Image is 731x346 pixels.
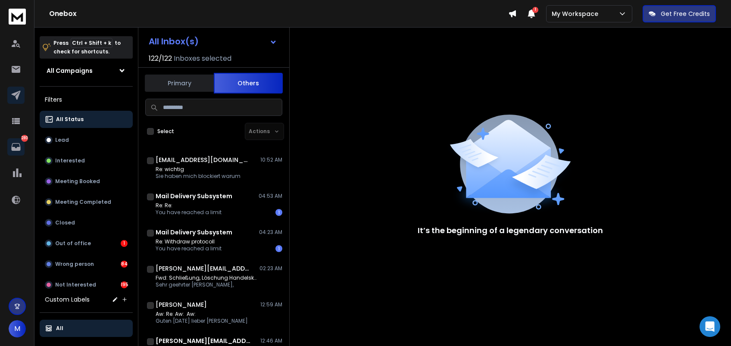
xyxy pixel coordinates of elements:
[40,193,133,211] button: Meeting Completed
[55,178,100,185] p: Meeting Booked
[156,202,222,209] p: Re: Re:
[40,276,133,293] button: Not Interested195
[214,73,283,94] button: Others
[40,152,133,169] button: Interested
[142,33,284,50] button: All Inbox(s)
[156,166,241,173] p: Re: wichtig
[56,325,63,332] p: All
[156,245,222,252] p: You have reached a limit
[149,37,199,46] h1: All Inbox(s)
[53,39,121,56] p: Press to check for shortcuts.
[532,7,538,13] span: 1
[21,135,28,142] p: 280
[700,316,720,337] div: Open Intercom Messenger
[259,193,282,199] p: 04:53 AM
[260,301,282,308] p: 12:59 AM
[9,9,26,25] img: logo
[156,337,250,345] h1: [PERSON_NAME][EMAIL_ADDRESS][DOMAIN_NAME]
[40,62,133,79] button: All Campaigns
[156,264,250,273] h1: [PERSON_NAME][EMAIL_ADDRESS][DOMAIN_NAME]
[9,320,26,337] button: M
[71,38,112,48] span: Ctrl + Shift + k
[40,320,133,337] button: All
[156,238,222,245] p: Re: Withdraw protocoll
[275,209,282,216] div: 1
[156,209,222,216] p: You have reached a limit
[552,9,602,18] p: My Workspace
[40,94,133,106] h3: Filters
[40,131,133,149] button: Lead
[49,9,508,19] h1: Onebox
[121,281,128,288] div: 195
[174,53,231,64] h3: Inboxes selected
[55,261,94,268] p: Wrong person
[156,300,207,309] h1: [PERSON_NAME]
[56,116,84,123] p: All Status
[156,228,232,237] h1: Mail Delivery Subsystem
[157,128,174,135] label: Select
[40,214,133,231] button: Closed
[156,274,259,281] p: Fwd: Schließung, Löschung Handelskonto
[47,66,93,75] h1: All Campaigns
[156,156,250,164] h1: [EMAIL_ADDRESS][DOMAIN_NAME]
[156,318,248,324] p: Guten [DATE] lieber [PERSON_NAME]
[149,53,172,64] span: 122 / 122
[7,138,25,156] a: 280
[156,311,248,318] p: Aw: Re: Aw: Aw:
[40,111,133,128] button: All Status
[259,229,282,236] p: 04:23 AM
[260,337,282,344] p: 12:46 AM
[121,261,128,268] div: 84
[45,295,90,304] h3: Custom Labels
[145,74,214,93] button: Primary
[40,256,133,273] button: Wrong person84
[55,240,91,247] p: Out of office
[661,9,710,18] p: Get Free Credits
[121,240,128,247] div: 1
[156,192,232,200] h1: Mail Delivery Subsystem
[55,137,69,143] p: Lead
[55,199,111,206] p: Meeting Completed
[40,235,133,252] button: Out of office1
[55,281,96,288] p: Not Interested
[418,224,603,237] p: It’s the beginning of a legendary conversation
[260,156,282,163] p: 10:52 AM
[55,157,85,164] p: Interested
[40,173,133,190] button: Meeting Booked
[156,173,241,180] p: Sie haben mich blockiert warum
[55,219,75,226] p: Closed
[259,265,282,272] p: 02:23 AM
[275,245,282,252] div: 1
[643,5,716,22] button: Get Free Credits
[156,281,259,288] p: Sehr geehrter [PERSON_NAME],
